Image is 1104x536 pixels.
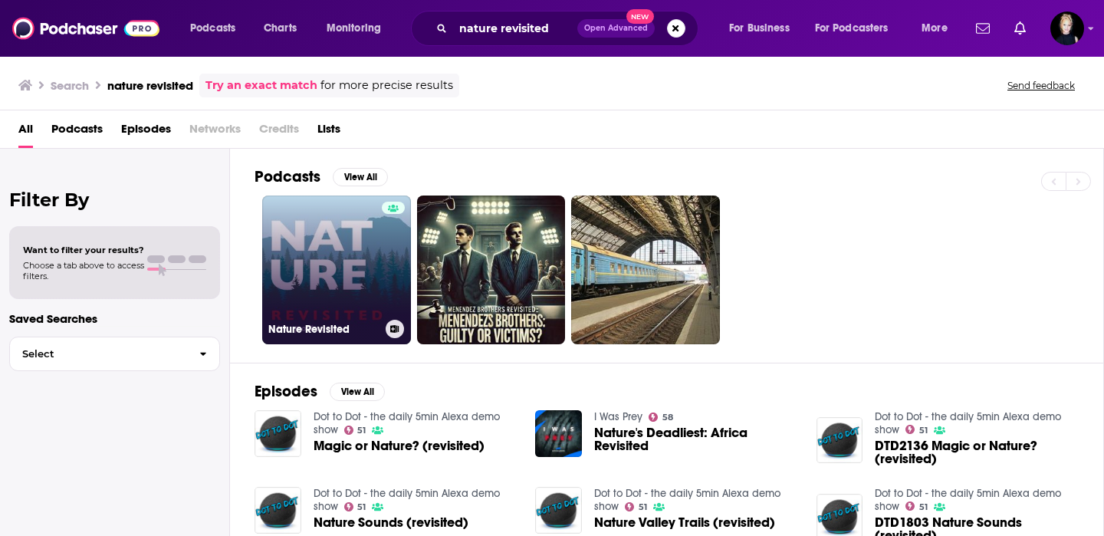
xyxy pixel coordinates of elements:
[205,77,317,94] a: Try an exact match
[919,504,928,511] span: 51
[268,323,379,336] h3: Nature Revisited
[179,16,255,41] button: open menu
[23,260,144,281] span: Choose a tab above to access filters.
[625,502,647,511] a: 51
[577,19,655,38] button: Open AdvancedNew
[262,196,411,344] a: Nature Revisited
[905,501,928,511] a: 51
[594,487,780,513] a: Dot to Dot - the daily 5min Alexa demo show
[357,427,366,434] span: 51
[922,18,948,39] span: More
[1050,12,1084,45] span: Logged in as Passell
[314,516,468,529] a: Nature Sounds (revisited)
[259,117,299,148] span: Credits
[190,18,235,39] span: Podcasts
[9,311,220,326] p: Saved Searches
[535,487,582,534] img: Nature Valley Trails (revisited)
[453,16,577,41] input: Search podcasts, credits, & more...
[875,439,1079,465] a: DTD2136 Magic or Nature? (revisited)
[594,516,775,529] a: Nature Valley Trails (revisited)
[594,410,642,423] a: I Was Prey
[535,410,582,457] img: Nature's Deadliest: Africa Revisited
[317,117,340,148] a: Lists
[121,117,171,148] a: Episodes
[327,18,381,39] span: Monitoring
[255,382,385,401] a: EpisodesView All
[357,504,366,511] span: 51
[18,117,33,148] a: All
[816,417,863,464] img: DTD2136 Magic or Nature? (revisited)
[107,78,193,93] h3: nature revisited
[805,16,911,41] button: open menu
[10,349,187,359] span: Select
[320,77,453,94] span: for more precise results
[1050,12,1084,45] button: Show profile menu
[970,15,996,41] a: Show notifications dropdown
[51,117,103,148] a: Podcasts
[314,410,500,436] a: Dot to Dot - the daily 5min Alexa demo show
[12,14,159,43] img: Podchaser - Follow, Share and Rate Podcasts
[718,16,809,41] button: open menu
[729,18,790,39] span: For Business
[905,425,928,434] a: 51
[51,78,89,93] h3: Search
[264,18,297,39] span: Charts
[189,117,241,148] span: Networks
[875,410,1061,436] a: Dot to Dot - the daily 5min Alexa demo show
[23,245,144,255] span: Want to filter your results?
[911,16,967,41] button: open menu
[1003,79,1079,92] button: Send feedback
[333,168,388,186] button: View All
[255,487,301,534] img: Nature Sounds (revisited)
[316,16,401,41] button: open menu
[344,502,366,511] a: 51
[255,410,301,457] img: Magic or Nature? (revisited)
[594,426,798,452] a: Nature's Deadliest: Africa Revisited
[255,382,317,401] h2: Episodes
[649,413,673,422] a: 58
[662,414,673,421] span: 58
[254,16,306,41] a: Charts
[919,427,928,434] span: 51
[626,9,654,24] span: New
[875,487,1061,513] a: Dot to Dot - the daily 5min Alexa demo show
[314,439,485,452] a: Magic or Nature? (revisited)
[1008,15,1032,41] a: Show notifications dropdown
[314,487,500,513] a: Dot to Dot - the daily 5min Alexa demo show
[426,11,713,46] div: Search podcasts, credits, & more...
[9,189,220,211] h2: Filter By
[255,167,320,186] h2: Podcasts
[1050,12,1084,45] img: User Profile
[9,337,220,371] button: Select
[330,383,385,401] button: View All
[584,25,648,32] span: Open Advanced
[344,426,366,435] a: 51
[639,504,647,511] span: 51
[815,18,889,39] span: For Podcasters
[255,167,388,186] a: PodcastsView All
